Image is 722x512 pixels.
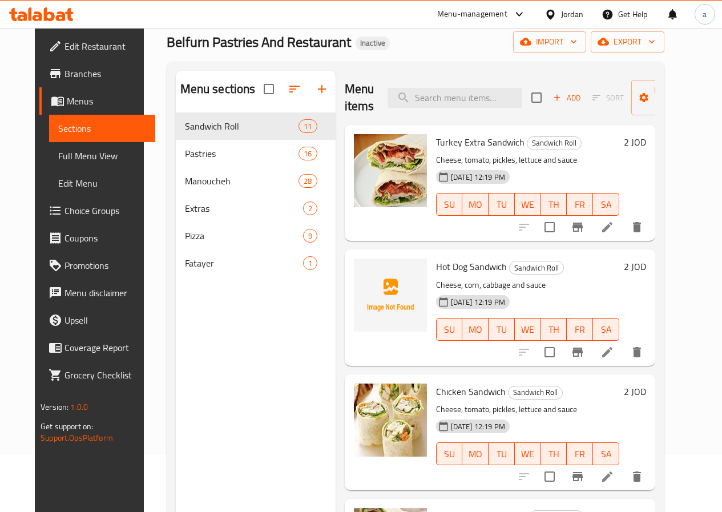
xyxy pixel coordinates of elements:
span: 28 [299,176,316,187]
h2: Menu items [345,80,374,115]
span: Sections [58,122,146,135]
div: Manoucheh28 [176,167,336,195]
p: Cheese, tomato, pickles, lettuce and sauce [436,402,619,417]
a: Choice Groups [39,197,155,224]
a: Grocery Checklist [39,361,155,389]
span: Belfurn Pastries And Restaurant [167,29,351,55]
button: Add [548,89,585,107]
span: export [600,35,655,49]
nav: Menu sections [176,108,336,281]
a: Support.OpsPlatform [41,430,113,445]
span: WE [519,446,537,462]
span: Turkey Extra Sandwich [436,134,525,151]
button: SU [436,318,463,341]
img: Turkey Extra Sandwich [354,134,427,207]
span: Extras [185,201,303,215]
span: Pizza [185,229,303,243]
span: FR [571,321,588,338]
span: Inactive [356,38,390,48]
span: Coupons [64,231,146,245]
button: export [591,31,664,53]
span: Add item [548,89,585,107]
a: Upsell [39,307,155,334]
span: 11 [299,121,316,132]
span: Manoucheh [185,174,299,188]
h6: 2 JOD [624,259,646,275]
button: TU [489,193,515,216]
span: SU [441,446,458,462]
span: FR [571,446,588,462]
button: FR [567,193,593,216]
a: Menu disclaimer [39,279,155,307]
div: Menu-management [437,7,507,21]
button: import [513,31,586,53]
a: Coupons [39,224,155,252]
button: TU [489,442,515,465]
span: Upsell [64,313,146,327]
button: FR [567,318,593,341]
span: SA [598,196,615,213]
span: Select section first [585,89,631,107]
span: Sandwich Roll [509,386,562,399]
span: Edit Restaurant [64,39,146,53]
button: delete [623,463,651,490]
button: SA [593,318,619,341]
a: Edit Menu [49,170,155,197]
span: Select to update [538,215,562,239]
span: 1 [304,258,317,269]
button: SU [436,442,463,465]
span: TH [546,196,563,213]
button: WE [515,442,541,465]
span: Menus [67,94,146,108]
span: TH [546,446,563,462]
span: TU [493,446,510,462]
div: items [299,147,317,160]
span: SU [441,196,458,213]
span: Edit Menu [58,176,146,190]
p: Cheese, tomato, pickles, lettuce and sauce [436,153,619,167]
span: a [703,8,707,21]
span: 9 [304,231,317,241]
span: TU [493,196,510,213]
div: Extras2 [176,195,336,222]
span: Select to update [538,465,562,489]
span: Sandwich Roll [510,261,563,275]
span: Grocery Checklist [64,368,146,382]
button: Manage items [631,80,708,115]
span: Select section [525,86,548,110]
button: delete [623,213,651,241]
a: Edit menu item [600,220,614,234]
span: Full Menu View [58,149,146,163]
span: TU [493,321,510,338]
div: Jordan [561,8,583,21]
span: Menu disclaimer [64,286,146,300]
span: MO [467,446,484,462]
button: delete [623,338,651,366]
button: SU [436,193,463,216]
span: SU [441,321,458,338]
img: Hot Dog Sandwich [354,259,427,332]
span: Fatayer [185,256,303,270]
button: TH [541,318,567,341]
span: Select all sections [257,77,281,101]
a: Edit menu item [600,470,614,483]
div: items [303,256,317,270]
span: Hot Dog Sandwich [436,258,507,275]
span: [DATE] 12:19 PM [446,172,510,183]
span: TH [546,321,563,338]
div: Pizza9 [176,222,336,249]
span: [DATE] 12:19 PM [446,297,510,308]
button: MO [462,193,489,216]
div: Sandwich Roll [185,119,299,133]
span: Sort sections [281,75,308,103]
span: Pastries [185,147,299,160]
span: import [522,35,577,49]
span: Select to update [538,340,562,364]
a: Sections [49,115,155,142]
span: SA [598,321,615,338]
h2: Menu sections [180,80,256,98]
span: Promotions [64,259,146,272]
